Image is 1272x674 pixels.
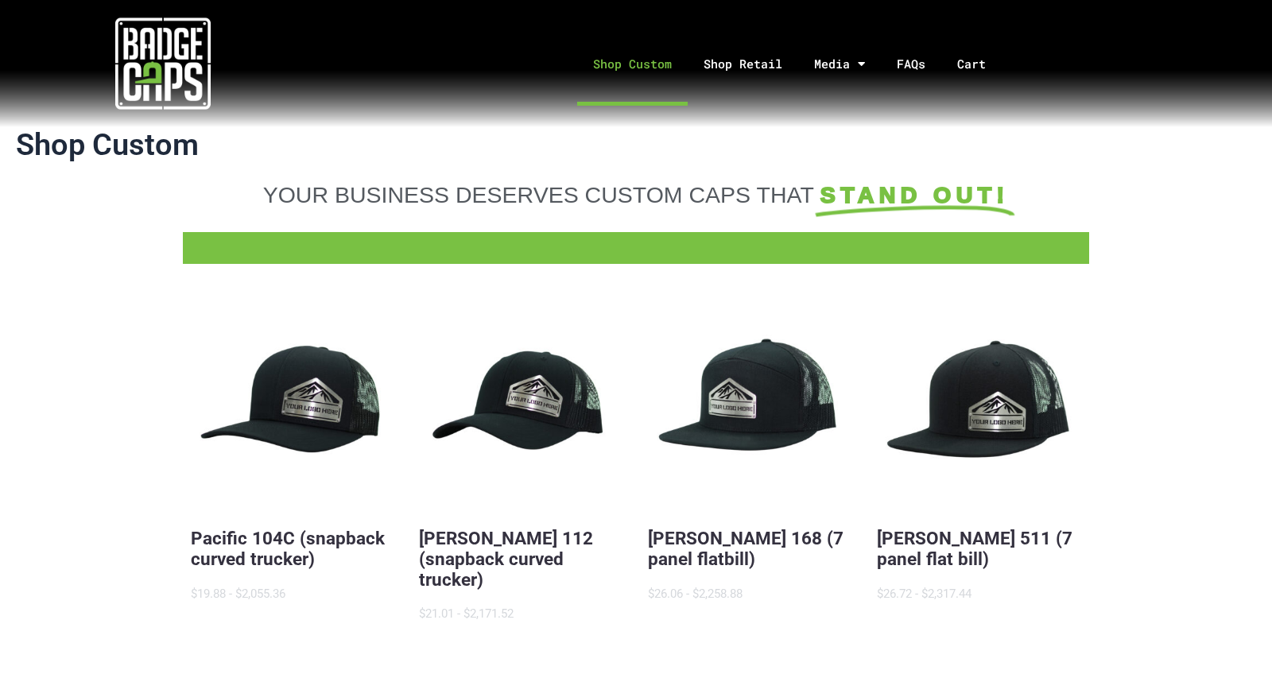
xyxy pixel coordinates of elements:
[419,606,514,621] span: $21.01 - $2,171.52
[419,304,623,508] button: BadgeCaps - Richardson 112
[798,22,881,106] a: Media
[191,181,1081,208] a: YOUR BUSINESS DESERVES CUSTOM CAPS THAT STAND OUT!
[877,304,1081,508] button: BadgeCaps - Richardson 511
[577,22,688,106] a: Shop Custom
[877,587,971,601] span: $26.72 - $2,317.44
[115,16,211,111] img: badgecaps white logo with green acccent
[419,528,593,590] a: [PERSON_NAME] 112 (snapback curved trucker)
[191,587,285,601] span: $19.88 - $2,055.36
[941,22,1022,106] a: Cart
[191,528,385,569] a: Pacific 104C (snapback curved trucker)
[648,587,743,601] span: $26.06 - $2,258.88
[16,127,1256,164] h1: Shop Custom
[183,240,1089,248] a: FFD BadgeCaps Fire Department Custom unique apparel
[877,528,1072,569] a: [PERSON_NAME] 511 (7 panel flat bill)
[327,22,1272,106] nav: Menu
[191,304,395,508] button: BadgeCaps - Pacific 104C
[688,22,798,106] a: Shop Retail
[648,528,843,569] a: [PERSON_NAME] 168 (7 panel flatbill)
[263,182,814,207] span: YOUR BUSINESS DESERVES CUSTOM CAPS THAT
[648,304,852,508] button: BadgeCaps - Richardson 168
[881,22,941,106] a: FAQs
